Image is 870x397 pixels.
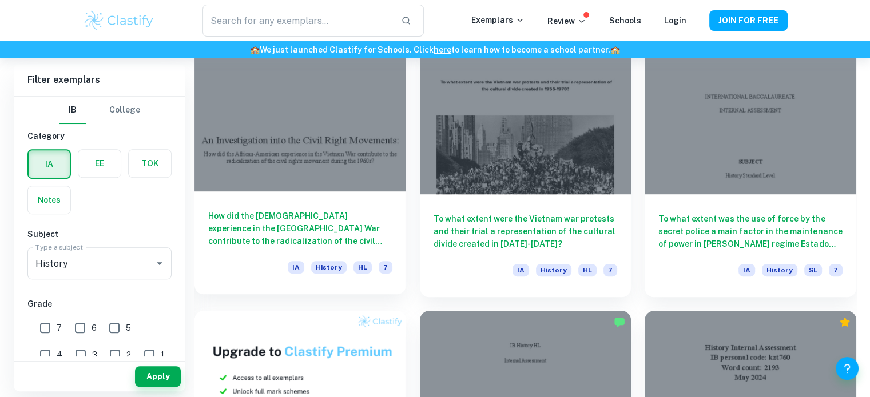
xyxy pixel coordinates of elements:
a: Login [664,16,686,25]
span: 🏫 [250,45,260,54]
button: Open [152,255,168,271]
span: IA [513,264,529,276]
h6: Grade [27,298,172,310]
span: 1 [161,348,164,361]
img: Marked [614,316,625,328]
span: 🏫 [610,45,620,54]
button: IA [29,150,70,178]
h6: Category [27,130,172,142]
a: To what extent were the Vietnam war protests and their trial a representation of the cultural div... [420,36,631,297]
div: Filter type choice [59,97,140,124]
span: 6 [92,322,97,334]
button: IB [59,97,86,124]
span: IA [738,264,755,276]
span: 4 [57,348,62,361]
button: TOK [129,150,171,177]
h6: How did the [DEMOGRAPHIC_DATA] experience in the [GEOGRAPHIC_DATA] War contribute to the radicali... [208,210,392,247]
span: HL [578,264,597,276]
span: SL [804,264,822,276]
span: HL [353,261,372,274]
button: Apply [135,366,181,387]
span: History [536,264,571,276]
a: Schools [609,16,641,25]
button: Help and Feedback [836,357,859,380]
h6: To what extent were the Vietnam war protests and their trial a representation of the cultural div... [434,212,618,250]
h6: We just launched Clastify for Schools. Click to learn how to become a school partner. [2,43,868,56]
a: here [434,45,451,54]
button: Notes [28,186,70,214]
span: History [762,264,797,276]
span: 7 [603,264,617,276]
input: Search for any exemplars... [202,5,391,37]
img: Clastify logo [83,9,156,32]
p: Review [547,15,586,27]
span: 2 [126,348,131,361]
span: IA [288,261,304,274]
span: 7 [829,264,843,276]
button: College [109,97,140,124]
span: 3 [92,348,97,361]
div: Premium [839,316,851,328]
a: To what extent was the use of force by the secret police a main factor in the maintenance of powe... [645,36,856,297]
label: Type a subject [35,242,83,252]
a: How did the [DEMOGRAPHIC_DATA] experience in the [GEOGRAPHIC_DATA] War contribute to the radicali... [194,36,406,297]
h6: To what extent was the use of force by the secret police a main factor in the maintenance of powe... [658,212,843,250]
h6: Filter exemplars [14,64,185,96]
span: 7 [57,322,62,334]
span: 7 [379,261,392,274]
span: 5 [126,322,131,334]
button: EE [78,150,121,177]
p: Exemplars [471,14,525,26]
span: History [311,261,347,274]
h6: Subject [27,228,172,240]
button: JOIN FOR FREE [709,10,788,31]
